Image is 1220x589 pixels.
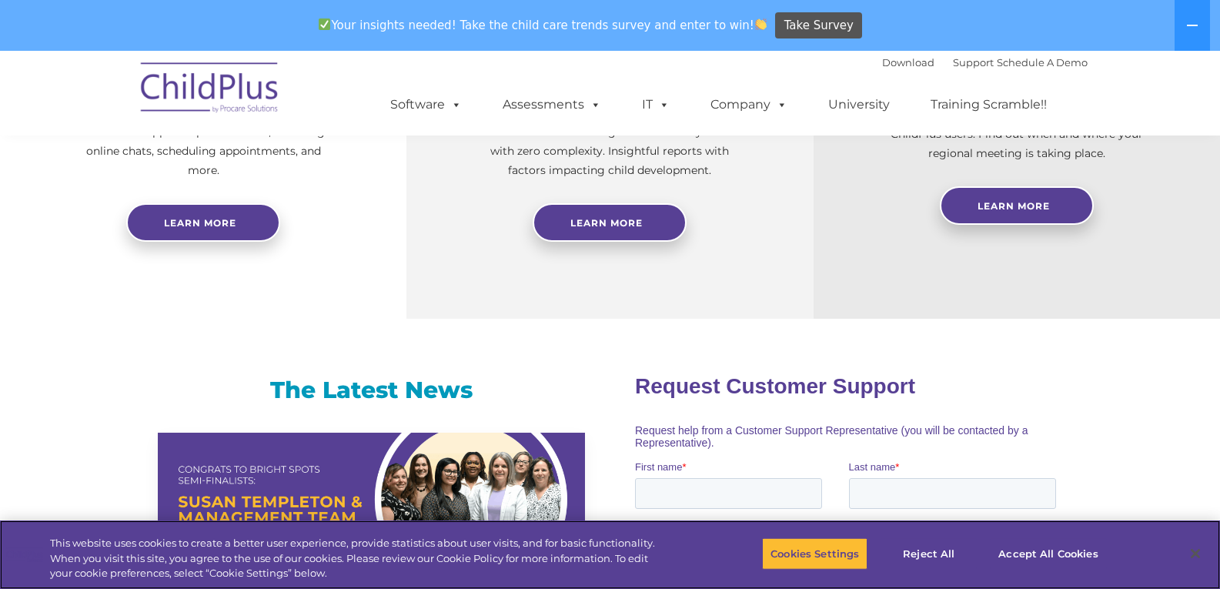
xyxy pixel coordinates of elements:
a: Company [695,89,803,120]
a: Learn more [126,203,280,242]
p: Experience and analyze child assessments and Head Start data management in one system with zero c... [483,103,736,180]
span: Learn More [570,217,643,229]
a: IT [627,89,685,120]
img: 👏 [755,18,767,30]
button: Close [1178,537,1212,571]
a: Take Survey [775,12,862,39]
img: ✅ [319,18,330,30]
span: Learn more [164,217,236,229]
span: Learn More [978,200,1050,212]
span: Your insights needed! Take the child care trends survey and enter to win! [313,10,774,40]
font: | [882,56,1088,69]
a: Training Scramble!! [915,89,1062,120]
button: Cookies Settings [762,537,867,570]
button: Reject All [881,537,977,570]
h3: The Latest News [158,375,585,406]
a: Software [375,89,477,120]
div: This website uses cookies to create a better user experience, provide statistics about user visit... [50,536,671,581]
a: University [813,89,905,120]
a: Assessments [487,89,617,120]
a: Download [882,56,934,69]
img: ChildPlus by Procare Solutions [133,52,287,129]
a: Schedule A Demo [997,56,1088,69]
span: Take Survey [784,12,854,39]
a: Learn More [940,186,1094,225]
button: Accept All Cookies [990,537,1106,570]
a: Learn More [533,203,687,242]
span: Phone number [214,165,279,176]
a: Support [953,56,994,69]
span: Last name [214,102,261,113]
